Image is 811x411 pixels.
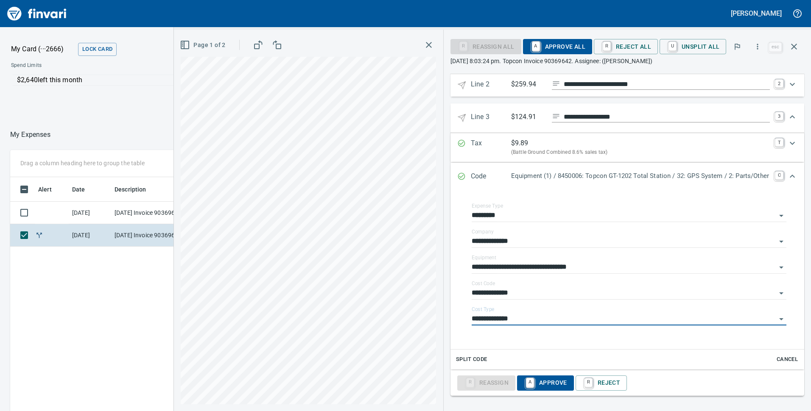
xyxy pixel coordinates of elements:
[775,236,787,247] button: Open
[668,42,677,51] a: U
[4,86,288,94] p: Online and foreign allowed
[729,7,784,20] button: [PERSON_NAME]
[78,43,117,56] button: Lock Card
[511,138,529,148] p: $ 9.89
[775,313,787,325] button: Open
[775,138,783,147] a: T
[111,224,187,247] td: [DATE] Invoice 90369642 from Topcon Solutions Inc (1-30481)
[526,378,534,387] a: A
[72,184,85,194] span: Date
[17,75,283,85] p: $2,640 left this month
[472,229,494,234] label: Company
[182,40,225,50] span: Page 1 of 2
[115,184,157,194] span: Description
[775,287,787,299] button: Open
[472,307,495,312] label: Cost Type
[584,378,593,387] a: R
[576,375,627,391] button: RReject
[666,39,719,54] span: Unsplit All
[457,378,515,386] div: Reassign
[456,355,487,364] span: Split Code
[594,39,658,54] button: RReject All
[10,130,50,140] p: My Expenses
[450,57,804,65] p: [DATE] 8:03:24 pm. Topcon Invoice 90369642. Assignee: ([PERSON_NAME])
[728,37,747,56] button: Flag
[115,184,146,194] span: Description
[69,224,111,247] td: [DATE]
[82,44,112,54] span: Lock Card
[471,138,511,157] p: Tax
[5,3,69,24] img: Finvari
[111,202,187,224] td: [DATE] Invoice 90369637 from Topcon Solutions Inc (1-30481)
[472,203,503,208] label: Expense Type
[35,232,44,238] span: Split transaction
[532,42,540,51] a: A
[582,376,620,390] span: Reject
[38,184,63,194] span: Alert
[748,37,767,56] button: More
[776,355,799,364] span: Cancel
[450,370,804,396] div: Expand
[524,376,567,390] span: Approve
[38,184,52,194] span: Alert
[72,184,96,194] span: Date
[471,112,511,124] p: Line 3
[450,133,804,162] div: Expand
[472,255,496,260] label: Equipment
[775,112,783,120] a: 3
[11,61,164,70] span: Spend Limits
[450,103,804,133] div: Expand
[450,42,521,50] div: Reassign All
[767,36,804,57] span: Close invoice
[10,130,50,140] nav: breadcrumb
[450,74,804,97] div: Expand
[523,39,592,54] button: AApprove All
[511,148,770,157] p: (Battle Ground Combined 8.6% sales tax)
[774,353,801,366] button: Cancel
[660,39,726,54] button: UUnsplit All
[775,261,787,273] button: Open
[511,112,545,122] p: $124.91
[472,281,495,286] label: Cost Code
[511,79,545,90] p: $259.94
[454,353,489,366] button: Split Code
[178,37,229,53] button: Page 1 of 2
[775,171,783,180] a: C
[603,42,611,51] a: R
[450,191,804,369] div: Expand
[69,202,111,224] td: [DATE]
[775,210,787,222] button: Open
[601,39,651,54] span: Reject All
[471,79,511,92] p: Line 2
[530,39,585,54] span: Approve All
[517,375,574,391] button: AApprove
[450,163,804,191] div: Expand
[511,171,770,181] p: Equipment (1) / 8450006: Topcon GT-1202 Total Station / 32: GPS System / 2: Parts/Other
[769,42,782,52] a: esc
[775,79,783,88] a: 2
[731,9,782,18] h5: [PERSON_NAME]
[20,159,145,167] p: Drag a column heading here to group the table
[471,171,511,182] p: Code
[11,44,75,54] p: My Card (···2666)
